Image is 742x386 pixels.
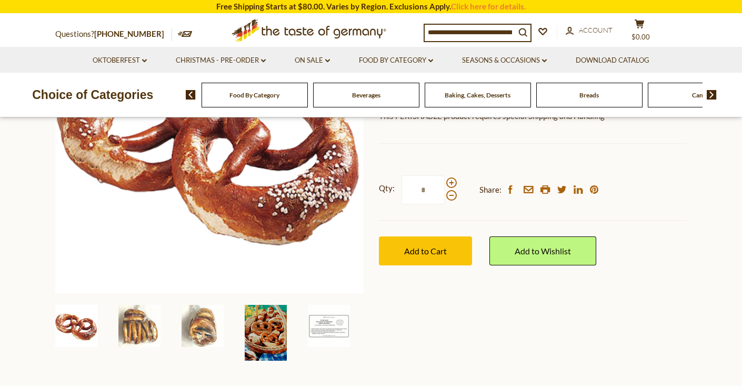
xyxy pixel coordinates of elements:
button: $0.00 [624,19,655,45]
span: Share: [479,183,502,196]
a: Food By Category [359,55,433,66]
a: Baking, Cakes, Desserts [445,91,510,99]
p: Questions? [55,27,172,41]
input: Qty: [402,175,445,204]
img: previous arrow [186,90,196,100]
a: Breads [579,91,599,99]
a: Download Catalog [576,55,649,66]
a: Christmas - PRE-ORDER [176,55,266,66]
strong: Qty: [379,182,395,195]
a: [PHONE_NUMBER] [94,29,164,38]
button: Add to Cart [379,236,472,265]
img: next arrow [707,90,717,100]
a: Food By Category [229,91,279,99]
li: We will ship this product in heat-protective packaging and ice. [389,131,687,144]
img: The Taste of Germany Bavarian Soft Pretzels, 4oz., 10 pc., handmade and frozen [182,305,224,347]
img: The Taste of Germany Bavarian Soft Pretzels, 4oz., 10 pc., handmade and frozen [118,305,161,347]
span: Add to Cart [404,246,447,256]
a: Account [566,25,613,36]
a: Beverages [352,91,380,99]
a: On Sale [295,55,330,66]
a: Oktoberfest [93,55,147,66]
img: Handmade Fresh Bavarian Beer Garden Pretzels [245,305,287,361]
img: The Taste of Germany Bavarian Soft Pretzels, 4oz., 10 pc., handmade and frozen [308,305,350,347]
a: Add to Wishlist [489,236,596,265]
img: The Taste of Germany Bavarian Soft Pretzels, 4oz., 10 pc., handmade and frozen [55,305,97,347]
a: Click here for details. [451,2,526,11]
a: Seasons & Occasions [462,55,547,66]
span: $0.00 [631,33,650,41]
a: Candy [692,91,710,99]
span: Account [579,26,613,34]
